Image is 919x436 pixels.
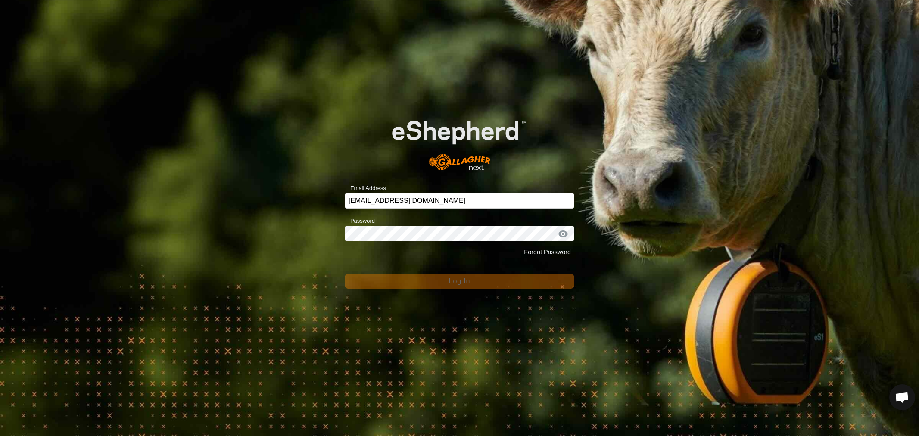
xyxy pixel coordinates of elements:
span: Log In [449,277,470,285]
a: Forgot Password [524,249,571,255]
input: Email Address [345,193,574,209]
button: Log In [345,274,574,289]
img: E-shepherd Logo [368,101,551,180]
div: Open chat [889,384,915,410]
label: Password [345,217,375,225]
label: Email Address [345,184,386,193]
